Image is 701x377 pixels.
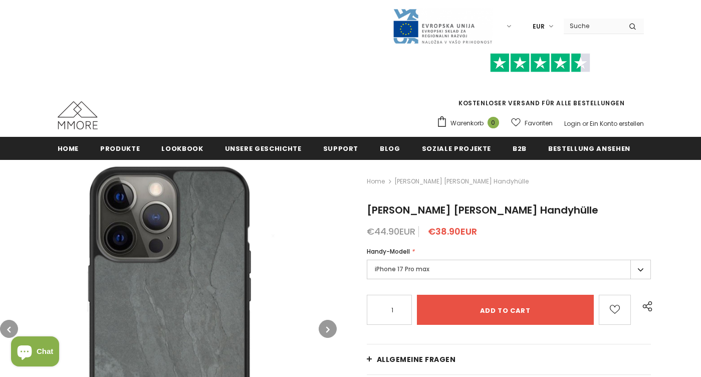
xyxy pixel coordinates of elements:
[436,58,644,107] span: KOSTENLOSER VERSAND FÜR ALLE BESTELLUNGEN
[100,137,140,159] a: Produkte
[394,175,529,187] span: [PERSON_NAME] [PERSON_NAME] Handyhülle
[513,137,527,159] a: B2B
[380,144,400,153] span: Blog
[428,225,477,238] span: €38.90EUR
[367,247,410,256] span: Handy-Modell
[161,144,203,153] span: Lookbook
[323,137,359,159] a: Support
[590,119,644,128] a: Ein Konto erstellen
[488,117,499,128] span: 0
[323,144,359,153] span: Support
[367,260,651,279] label: iPhone 17 Pro max
[450,118,484,128] span: Warenkorb
[422,144,491,153] span: Soziale Projekte
[436,72,644,98] iframe: Customer reviews powered by Trustpilot
[564,19,621,33] input: Search Site
[417,295,594,325] input: Add to cart
[582,119,588,128] span: or
[100,144,140,153] span: Produkte
[225,137,302,159] a: Unsere Geschichte
[564,119,581,128] a: Login
[367,344,651,374] a: Allgemeine Fragen
[367,225,415,238] span: €44.90EUR
[225,144,302,153] span: Unsere Geschichte
[525,118,553,128] span: Favoriten
[58,101,98,129] img: MMORE Cases
[511,114,553,132] a: Favoriten
[58,144,79,153] span: Home
[58,137,79,159] a: Home
[8,336,62,369] inbox-online-store-chat: Shopify online store chat
[377,354,456,364] span: Allgemeine Fragen
[367,175,385,187] a: Home
[513,144,527,153] span: B2B
[490,53,590,73] img: Vertrauen Sie Pilot Stars
[533,22,545,32] span: EUR
[367,203,598,217] span: [PERSON_NAME] [PERSON_NAME] Handyhülle
[548,144,630,153] span: Bestellung ansehen
[422,137,491,159] a: Soziale Projekte
[380,137,400,159] a: Blog
[548,137,630,159] a: Bestellung ansehen
[161,137,203,159] a: Lookbook
[392,8,493,45] img: Javni Razpis
[392,22,493,30] a: Javni Razpis
[436,116,504,131] a: Warenkorb 0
